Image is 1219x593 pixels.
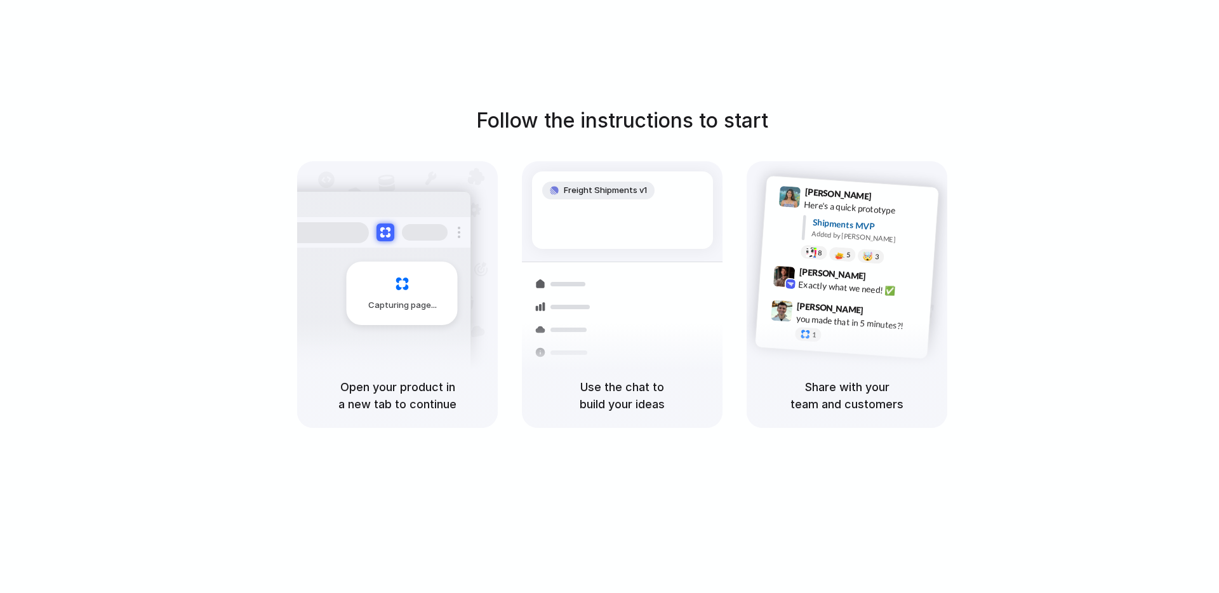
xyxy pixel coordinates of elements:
[804,185,872,203] span: [PERSON_NAME]
[867,305,893,320] span: 9:47 AM
[564,184,647,197] span: Freight Shipments v1
[537,378,707,413] h5: Use the chat to build your ideas
[476,105,768,136] h1: Follow the instructions to start
[818,250,822,257] span: 8
[312,378,483,413] h5: Open your product in a new tab to continue
[876,191,902,206] span: 9:41 AM
[870,271,896,286] span: 9:42 AM
[368,299,439,312] span: Capturing page
[762,378,932,413] h5: Share with your team and customers
[799,265,866,283] span: [PERSON_NAME]
[875,253,879,260] span: 3
[798,278,925,300] div: Exactly what we need! ✅
[811,229,928,247] div: Added by [PERSON_NAME]
[812,216,929,237] div: Shipments MVP
[804,198,931,220] div: Here's a quick prototype
[797,299,864,317] span: [PERSON_NAME]
[812,331,816,338] span: 1
[863,251,874,261] div: 🤯
[796,312,923,334] div: you made that in 5 minutes?!
[846,251,851,258] span: 5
